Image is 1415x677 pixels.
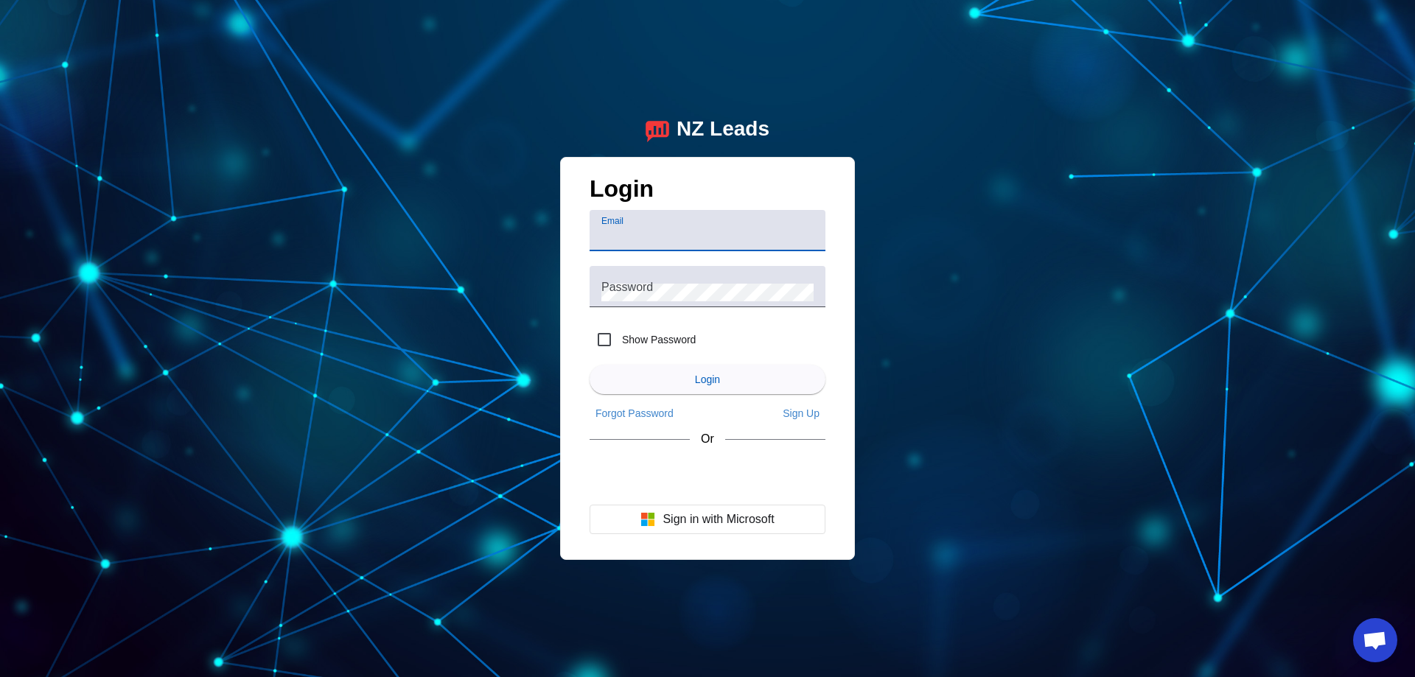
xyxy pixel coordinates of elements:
[1353,618,1397,662] a: Open chat
[695,373,720,385] span: Login
[640,512,655,527] img: Microsoft logo
[601,216,623,225] mat-label: Email
[646,117,669,142] img: logo
[783,407,820,419] span: Sign Up
[701,432,714,446] span: Or
[646,117,769,142] a: logoNZ Leads
[590,175,825,210] h1: Login
[590,365,825,394] button: Login
[677,117,769,142] div: NZ Leads
[595,407,674,419] span: Forgot Password
[582,459,833,491] iframe: Sign in with Google Button
[619,332,696,347] label: Show Password
[590,505,825,534] button: Sign in with Microsoft
[601,280,653,292] mat-label: Password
